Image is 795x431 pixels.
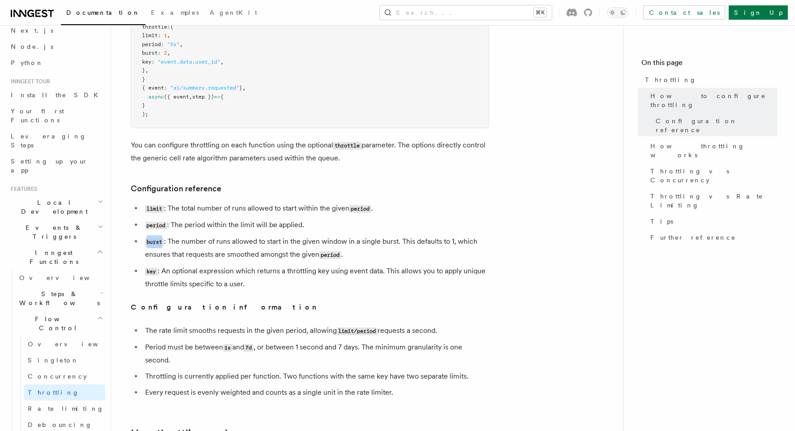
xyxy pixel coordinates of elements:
[607,7,628,18] button: Toggle dark mode
[333,142,361,150] code: throttle
[164,50,167,56] span: 2
[158,50,161,56] span: :
[142,24,167,30] span: throttle
[7,39,105,55] a: Node.js
[142,111,148,117] span: );
[161,41,164,47] span: :
[647,213,777,229] a: Tips
[11,108,64,124] span: Your first Functions
[189,94,192,100] span: ,
[158,59,220,65] span: "event.data.user_id"
[11,27,53,34] span: Next.js
[142,219,489,232] li: : The period within the limit will be applied.
[11,133,86,149] span: Leveraging Steps
[7,220,105,245] button: Events & Triggers
[380,5,552,20] button: Search...⌘K
[28,357,79,364] span: Singleton
[7,78,50,85] span: Inngest tour
[647,163,777,188] a: Throttling vs Concurrency
[652,113,777,138] a: Configuration reference
[142,59,151,65] span: key
[16,315,97,332] span: Flow Control
[61,3,146,25] a: Documentation
[650,192,777,210] span: Throttling vs Rate Limiting
[7,87,105,103] a: Install the SDK
[650,217,673,226] span: Tips
[170,24,173,30] span: {
[170,85,239,91] span: "ai/summary.requested"
[650,142,777,159] span: How throttling works
[16,286,105,311] button: Steps & Workflows
[145,67,148,73] span: ,
[16,311,105,336] button: Flow Control
[7,128,105,153] a: Leveraging Steps
[204,3,262,24] a: AgentKit
[643,5,725,20] a: Contact sales
[7,248,97,266] span: Inngest Functions
[142,386,489,399] li: Every request is evenly weighted and counts as a single unit in the rate limiter.
[28,421,92,428] span: Debouncing
[7,198,98,216] span: Local Development
[650,91,777,109] span: How to configure throttling
[647,138,777,163] a: How throttling works
[7,153,105,178] a: Setting up your app
[11,158,88,174] span: Setting up your app
[337,328,378,335] code: limit/period
[66,9,140,16] span: Documentation
[349,205,371,213] code: period
[729,5,788,20] a: Sign Up
[28,373,87,380] span: Concurrency
[220,94,223,100] span: {
[164,32,167,39] span: 1
[142,235,489,261] li: : The number of runs allowed to start in the given window in a single burst. This defaults to 1, ...
[145,268,158,276] code: key
[239,85,242,91] span: }
[142,370,489,383] li: Throttling is currently applied per function. Two functions with the same key have two separate l...
[148,94,164,100] span: async
[151,59,155,65] span: :
[214,94,220,100] span: =>
[167,50,170,56] span: ,
[142,341,489,366] li: Period must be between and , or between 1 second and 7 days. The minimum granularity is one second.
[158,32,161,39] span: :
[145,222,167,229] code: period
[641,57,777,72] h4: On this page
[650,167,777,185] span: Throttling vs Concurrency
[16,270,105,286] a: Overview
[7,22,105,39] a: Next.js
[641,72,777,88] a: Throttling
[7,223,98,241] span: Events & Triggers
[650,233,736,242] span: Further reference
[142,265,489,290] li: : An optional expression which returns a throttling key using event data. This allows you to appl...
[210,9,257,16] span: AgentKit
[192,94,214,100] span: step })
[142,76,145,82] span: }
[647,188,777,213] a: Throttling vs Rate Limiting
[131,182,221,195] a: Configuration reference
[167,41,180,47] span: "5s"
[28,389,79,396] span: Throttling
[656,116,777,134] span: Configuration reference
[645,75,696,84] span: Throttling
[167,32,170,39] span: ,
[7,194,105,220] button: Local Development
[534,8,546,17] kbd: ⌘K
[19,274,112,281] span: Overview
[145,238,164,246] code: burst
[142,85,164,91] span: { event
[164,94,189,100] span: ({ event
[164,85,167,91] span: :
[7,185,37,193] span: Features
[142,32,158,39] span: limit
[131,303,317,311] strong: Configuration information
[647,229,777,246] a: Further reference
[167,24,170,30] span: :
[319,251,341,259] code: period
[244,344,254,352] code: 7d
[151,9,199,16] span: Examples
[28,340,120,348] span: Overview
[647,88,777,113] a: How to configure throttling
[24,352,105,368] a: Singleton
[142,102,145,108] span: }
[11,59,43,66] span: Python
